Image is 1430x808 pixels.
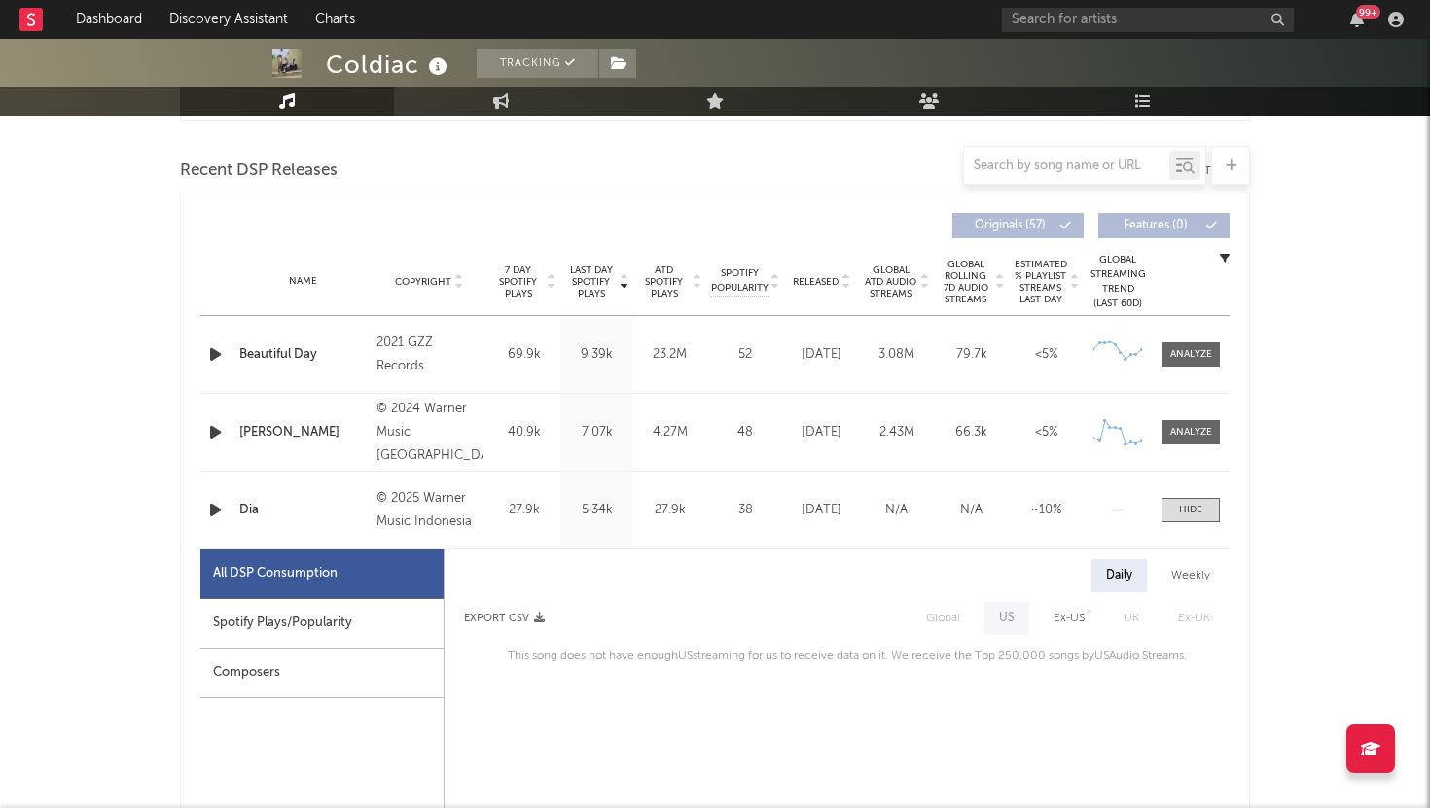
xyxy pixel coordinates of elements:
a: Beautiful Day [239,345,367,365]
div: Weekly [1157,559,1225,592]
div: 4.27M [638,423,701,442]
span: Global ATD Audio Streams [864,264,917,299]
div: ~ 10 % [1014,501,1079,520]
div: 40.9k [492,423,555,442]
div: [DATE] [789,345,854,365]
div: 2021 GZZ Records [376,332,483,378]
button: Originals(57) [952,213,1084,238]
span: Released [793,276,839,288]
div: N/A [864,501,929,520]
div: Composers [200,649,444,698]
a: [PERSON_NAME] [239,423,367,442]
div: 79.7k [939,345,1004,365]
div: 27.9k [492,501,555,520]
div: [DATE] [789,423,854,442]
button: Export CSV [464,613,545,624]
div: 38 [711,501,779,520]
div: Daily [1091,559,1147,592]
div: Name [239,274,367,289]
div: 66.3k [939,423,1004,442]
span: Spotify Popularity [711,266,769,296]
div: 99 + [1356,5,1380,19]
div: N/A [939,501,1004,520]
div: 69.9k [492,345,555,365]
div: All DSP Consumption [213,562,338,585]
div: <5% [1014,345,1079,365]
div: This song does not have enough US streaming for us to receive data on it. We receive the Top 250,... [488,645,1187,668]
input: Search for artists [1002,8,1294,32]
div: [DATE] [789,501,854,520]
div: Ex-US [1054,607,1085,630]
span: Global Rolling 7D Audio Streams [939,259,992,305]
div: <5% [1014,423,1079,442]
button: Features(0) [1098,213,1230,238]
div: 27.9k [638,501,701,520]
span: Originals ( 57 ) [965,220,1055,231]
span: ATD Spotify Plays [638,264,690,299]
div: 23.2M [638,345,701,365]
span: Copyright [395,276,451,288]
span: Features ( 0 ) [1111,220,1200,231]
div: 2.43M [864,423,929,442]
a: Dia [239,501,367,520]
div: 3.08M [864,345,929,365]
div: 48 [711,423,779,442]
div: 9.39k [565,345,628,365]
span: 7 Day Spotify Plays [492,264,544,299]
div: Spotify Plays/Popularity [200,599,444,649]
button: Tracking [477,49,598,78]
span: Estimated % Playlist Streams Last Day [1014,259,1067,305]
div: 5.34k [565,501,628,520]
div: 7.07k [565,423,628,442]
div: © 2024 Warner Music [GEOGRAPHIC_DATA] [376,398,483,468]
input: Search by song name or URL [964,158,1169,174]
span: Last Day Spotify Plays [565,264,617,299]
div: All DSP Consumption [200,549,444,599]
div: © 2025 Warner Music Indonesia [376,487,483,534]
div: Coldiac [326,49,452,81]
div: 52 [711,345,779,365]
div: Global Streaming Trend (Last 60D) [1089,253,1147,311]
button: 99+ [1350,12,1364,27]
